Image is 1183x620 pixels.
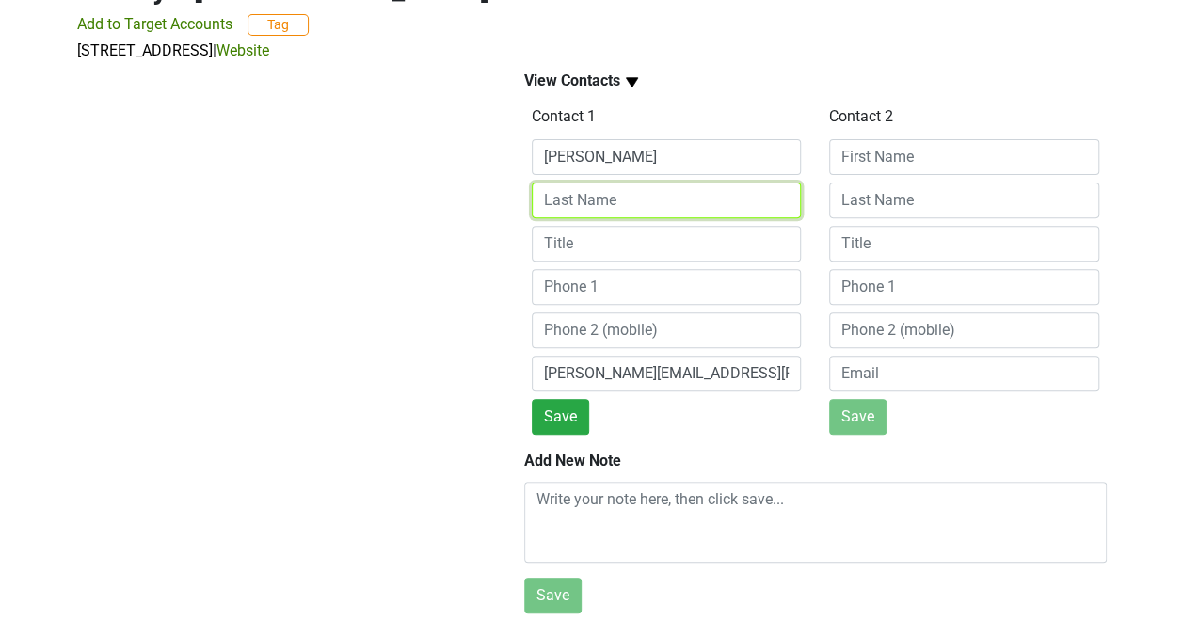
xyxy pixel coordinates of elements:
[77,41,213,59] a: [STREET_ADDRESS]
[532,356,802,391] input: Email
[248,14,309,36] button: Tag
[829,399,887,435] button: Save
[532,399,589,435] button: Save
[532,139,802,175] input: First Name
[524,578,582,613] button: Save
[829,105,893,128] label: Contact 2
[532,183,802,218] input: Last Name
[77,40,1107,62] p: |
[829,356,1099,391] input: Email
[829,183,1099,218] input: Last Name
[532,226,802,262] input: Title
[524,72,620,89] b: View Contacts
[532,312,802,348] input: Phone 2 (mobile)
[829,226,1099,262] input: Title
[829,139,1099,175] input: First Name
[77,15,232,33] span: Add to Target Accounts
[216,41,269,59] a: Website
[524,452,621,469] b: Add New Note
[829,312,1099,348] input: Phone 2 (mobile)
[532,105,596,128] label: Contact 1
[829,269,1099,305] input: Phone 1
[532,269,802,305] input: Phone 1
[620,71,644,94] img: arrow_down.svg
